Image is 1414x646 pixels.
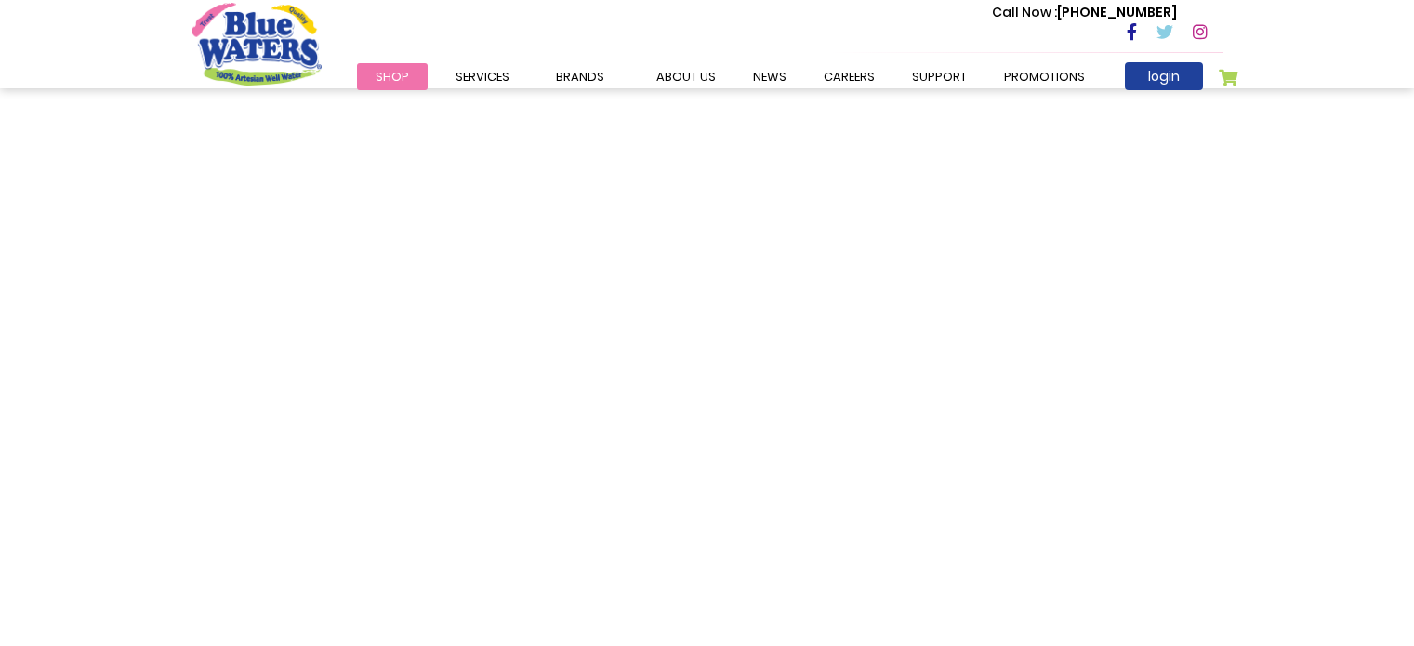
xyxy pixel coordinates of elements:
span: Shop [376,68,409,86]
a: login [1125,62,1203,90]
a: support [893,63,985,90]
span: Call Now : [992,3,1057,21]
a: News [734,63,805,90]
a: store logo [192,3,322,85]
span: Services [456,68,509,86]
a: Promotions [985,63,1103,90]
span: Brands [556,68,604,86]
a: careers [805,63,893,90]
a: about us [638,63,734,90]
p: [PHONE_NUMBER] [992,3,1177,22]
